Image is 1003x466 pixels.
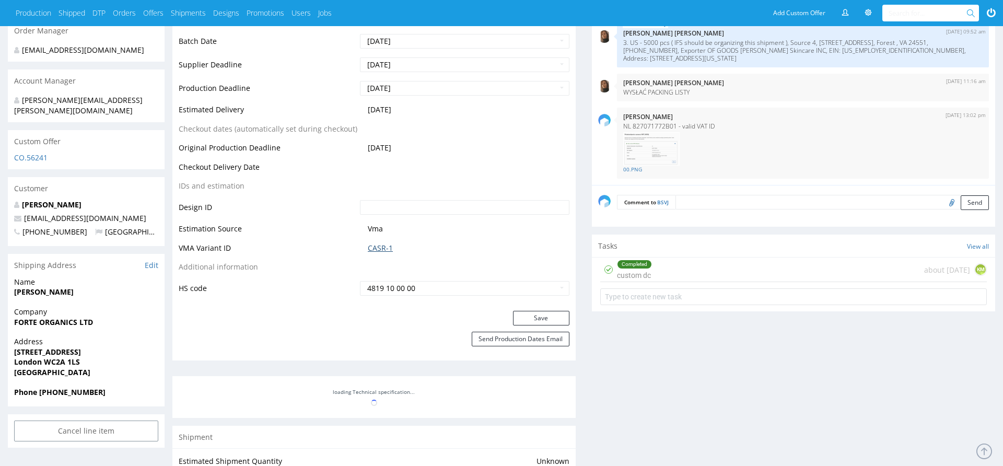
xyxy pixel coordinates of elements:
[623,166,983,173] a: 00.PNG
[598,195,611,207] img: share_image_120x120.png
[8,19,165,42] div: Order Manager
[967,242,989,251] a: View all
[179,261,357,280] td: Additional information
[14,307,158,317] span: Company
[172,426,576,449] div: Shipment
[657,199,669,206] a: BSVJ
[946,77,986,85] p: [DATE] 11:16 am
[8,254,165,277] div: Shipping Address
[598,80,611,92] img: mini_magick20220215-216-18q3urg.jpeg
[24,213,146,223] a: [EMAIL_ADDRESS][DOMAIN_NAME]
[179,223,357,242] td: Estimation Source
[368,143,391,153] span: [DATE]
[14,45,150,55] div: [EMAIL_ADDRESS][DOMAIN_NAME]
[623,132,680,165] img: thumbnail_00.PNG
[14,387,106,397] strong: Phone [PHONE_NUMBER]
[617,195,675,209] p: Comment to
[16,8,51,18] a: Production
[946,111,986,119] p: [DATE] 13:02 pm
[179,123,357,142] td: Checkout dates (automatically set during checkout)
[179,142,357,161] td: Original Production Deadline
[22,200,81,209] a: [PERSON_NAME]
[179,103,357,123] td: Estimated Delivery
[318,8,332,18] a: Jobs
[623,113,983,121] p: [PERSON_NAME]
[179,56,357,80] td: Supplier Deadline
[617,260,651,269] div: Completed
[975,264,986,275] figcaption: KM
[623,79,983,87] p: [PERSON_NAME] [PERSON_NAME]
[946,28,986,36] p: [DATE] 09:52 am
[617,258,652,282] div: custom dc
[59,8,85,18] a: Shipped
[14,227,87,237] span: [PHONE_NUMBER]
[14,357,80,367] strong: London WC2A 1LS
[179,280,357,297] td: HS code
[14,277,158,287] span: Name
[600,288,987,305] input: Type to create new task
[14,95,150,115] div: [PERSON_NAME][EMAIL_ADDRESS][PERSON_NAME][DOMAIN_NAME]
[14,421,158,441] input: Cancel line item
[179,242,357,261] td: VMA Variant ID
[513,311,569,325] button: Save
[95,227,178,237] span: [GEOGRAPHIC_DATA]
[889,5,969,21] input: Search for...
[8,177,165,200] div: Customer
[8,69,165,92] div: Account Manager
[598,30,611,43] img: mini_magick20220215-216-18q3urg.jpeg
[179,180,357,199] td: IDs and estimation
[14,367,90,377] strong: [GEOGRAPHIC_DATA]
[179,161,357,180] td: Checkout Delivery Date
[247,8,284,18] a: Promotions
[598,241,617,251] span: Tasks
[179,80,357,103] td: Production Deadline
[924,263,987,276] div: about [DATE]
[143,8,164,18] a: Offers
[472,332,569,346] button: Send Production Dates Email
[368,224,383,234] span: translation missing: en.zpkj.line_item.vma
[767,5,831,21] a: Add Custom Offer
[623,122,983,130] p: NL 827071772B01 - valid VAT ID
[14,287,74,297] strong: [PERSON_NAME]
[623,88,983,96] p: WYSŁAĆ PACKING LISTY
[92,8,106,18] a: DTP
[961,195,989,210] button: Send
[368,104,391,114] span: [DATE]
[8,130,165,153] div: Custom Offer
[623,39,983,62] p: 3. US - 5000 pcs ( IFS should be organizing this shipment ), Source 4, [STREET_ADDRESS], Forest ,...
[171,8,206,18] a: Shipments
[14,336,158,347] span: Address
[14,347,81,357] strong: [STREET_ADDRESS]
[598,114,611,126] img: share_image_120x120.png
[14,153,48,162] a: CO.56241
[145,260,158,271] a: Edit
[213,8,239,18] a: Designs
[291,8,311,18] a: Users
[368,243,393,253] a: CASR-1
[179,199,357,223] td: Design ID
[179,33,357,56] td: Batch Date
[113,8,136,18] a: Orders
[623,29,983,37] p: [PERSON_NAME] [PERSON_NAME]
[14,317,93,327] strong: FORTE ORGANICS LTD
